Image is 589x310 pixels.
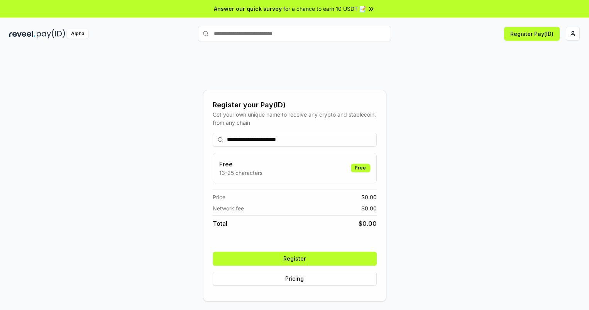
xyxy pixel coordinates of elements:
[213,219,227,228] span: Total
[351,164,370,172] div: Free
[504,27,560,41] button: Register Pay(ID)
[213,100,377,110] div: Register your Pay(ID)
[219,159,262,169] h3: Free
[67,29,88,39] div: Alpha
[283,5,366,13] span: for a chance to earn 10 USDT 📝
[213,193,225,201] span: Price
[359,219,377,228] span: $ 0.00
[9,29,35,39] img: reveel_dark
[219,169,262,177] p: 13-25 characters
[213,110,377,127] div: Get your own unique name to receive any crypto and stablecoin, from any chain
[213,252,377,266] button: Register
[213,204,244,212] span: Network fee
[213,272,377,286] button: Pricing
[361,204,377,212] span: $ 0.00
[361,193,377,201] span: $ 0.00
[37,29,65,39] img: pay_id
[214,5,282,13] span: Answer our quick survey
